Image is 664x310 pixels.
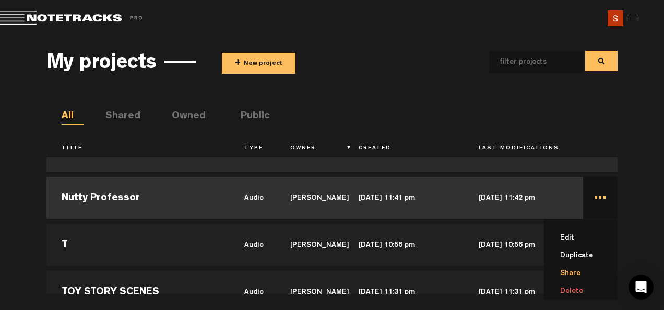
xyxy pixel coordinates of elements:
button: +New project [222,53,295,74]
img: ACg8ocKH43N2xfMoViB8Qy76vYkQ2JTEn9hgO5cLqgkKmwI68BJaGg=s96-c [608,10,623,26]
h3: My projects [46,53,157,76]
span: + [235,57,241,69]
td: [DATE] 10:56 pm [343,221,464,268]
li: All [62,109,84,125]
td: [PERSON_NAME] [275,221,343,268]
div: Open Intercom Messenger [629,275,654,300]
li: Owned [172,109,194,125]
td: [DATE] 11:42 pm [464,174,584,221]
input: filter projects [489,51,566,73]
td: audio [229,174,275,221]
td: Nutty Professor [46,174,229,221]
td: [PERSON_NAME] [275,174,343,221]
li: Duplicate [556,247,618,265]
td: audio [229,221,275,268]
th: Type [229,140,275,158]
td: T [46,221,229,268]
li: Public [241,109,263,125]
th: Last Modifications [464,140,584,158]
td: [DATE] 11:41 pm [343,174,464,221]
td: ... Edit Duplicate Share Delete [583,174,618,221]
li: Edit [556,229,618,247]
li: Delete [556,282,618,300]
li: Shared [105,109,127,125]
th: Created [343,140,464,158]
td: [DATE] 10:56 pm [464,221,584,268]
li: Share [556,265,618,282]
th: Title [46,140,229,158]
th: Owner [275,140,343,158]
